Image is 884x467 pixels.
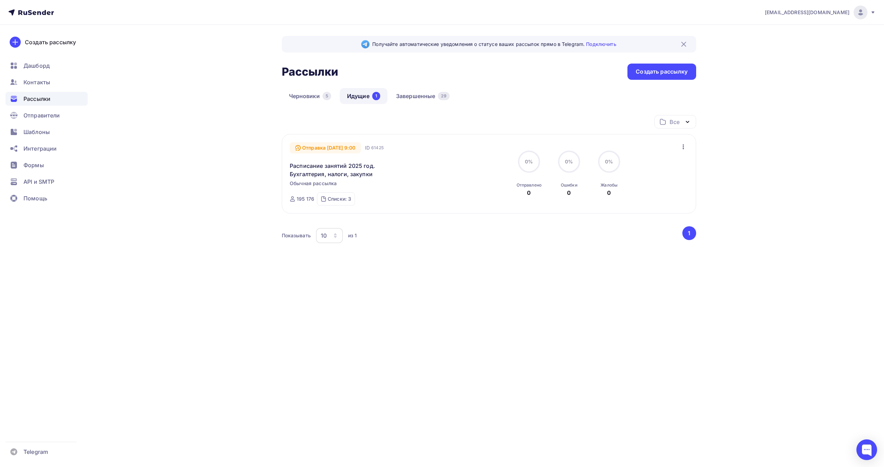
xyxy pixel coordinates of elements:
[371,144,384,151] span: 61425
[607,189,611,197] div: 0
[636,68,688,76] div: Создать рассылку
[6,75,88,89] a: Контакты
[682,226,696,240] button: Go to page 1
[282,88,338,104] a: Черновики5
[316,228,343,244] button: 10
[23,144,57,153] span: Интеграции
[567,189,571,197] div: 0
[297,196,314,202] div: 195 176
[600,182,617,188] div: Жалобы
[365,144,370,151] span: ID
[765,6,876,19] a: [EMAIL_ADDRESS][DOMAIN_NAME]
[525,159,533,164] span: 0%
[282,232,311,239] div: Показывать
[6,125,88,139] a: Шаблоны
[372,92,380,100] div: 1
[517,182,541,188] div: Отправлено
[6,108,88,122] a: Отправители
[389,88,457,104] a: Завершенные29
[681,226,696,240] ul: Pagination
[561,182,577,188] div: Ошибки
[340,88,387,104] a: Идущие1
[290,162,408,178] a: Расписание занятий 2025 год. Бухгалтерия, налоги, закупки
[527,189,531,197] div: 0
[23,161,44,169] span: Формы
[23,128,50,136] span: Шаблоны
[25,38,76,46] div: Создать рассылку
[321,231,327,240] div: 10
[23,111,60,120] span: Отправители
[765,9,849,16] span: [EMAIL_ADDRESS][DOMAIN_NAME]
[23,61,50,70] span: Дашборд
[438,92,449,100] div: 29
[23,194,47,202] span: Помощь
[654,115,696,128] button: Все
[23,448,48,456] span: Telegram
[586,41,616,47] a: Подключить
[290,180,337,187] span: Обычная рассылка
[328,196,351,202] div: Списки: 3
[605,159,613,164] span: 0%
[282,65,338,79] h2: Рассылки
[23,178,54,186] span: API и SMTP
[348,232,357,239] div: из 1
[323,92,331,100] div: 5
[361,40,369,48] img: Telegram
[23,95,50,103] span: Рассылки
[372,41,616,48] span: Получайте автоматические уведомления о статусе ваших рассылок прямо в Telegram.
[670,118,679,126] div: Все
[290,142,361,153] div: Отправка [DATE] 9:00
[23,78,50,86] span: Контакты
[565,159,573,164] span: 0%
[6,158,88,172] a: Формы
[6,92,88,106] a: Рассылки
[6,59,88,73] a: Дашборд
